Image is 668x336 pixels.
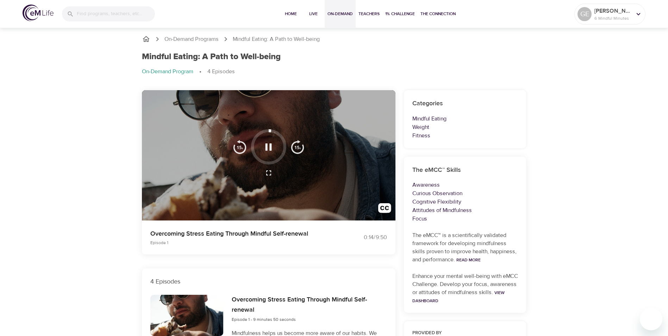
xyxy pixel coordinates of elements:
[232,317,296,322] span: Episode 1 - 9 minutes 50 seconds
[291,140,305,154] img: 15s_next.svg
[233,140,247,154] img: 15s_prev.svg
[412,198,518,206] p: Cognitive Flexibility
[142,68,193,76] p: On-Demand Program
[142,52,281,62] h1: Mindful Eating: A Path to Well-being
[150,229,326,238] p: Overcoming Stress Eating Through Mindful Self-renewal
[412,131,518,140] p: Fitness
[420,10,456,18] span: The Connection
[412,206,518,214] p: Attitudes of Mindfulness
[412,231,518,264] p: The eMCC™ is a scientifically validated framework for developing mindfulness skills proven to imp...
[327,10,353,18] span: On-Demand
[305,10,322,18] span: Live
[150,239,326,246] p: Episode 1
[232,295,387,315] h6: Overcoming Stress Eating Through Mindful Self-renewal
[233,35,320,43] p: Mindful Eating: A Path to Well-being
[142,68,526,76] nav: breadcrumb
[142,35,526,43] nav: breadcrumb
[207,68,235,76] p: 4 Episodes
[412,290,505,304] a: View Dashboard
[578,7,592,21] div: GE
[150,277,387,286] p: 4 Episodes
[374,199,395,220] button: Transcript/Closed Captions (c)
[358,10,380,18] span: Teachers
[412,214,518,223] p: Focus
[594,15,632,21] p: 6 Mindful Minutes
[412,114,518,123] p: Mindful Eating
[164,35,219,43] a: On-Demand Programs
[334,234,387,242] div: 0:14 / 9:50
[282,10,299,18] span: Home
[412,189,518,198] p: Curious Observation
[378,203,391,216] img: open_caption.svg
[412,123,518,131] p: Weight
[23,5,54,21] img: logo
[412,272,518,305] p: Enhance your mental well-being with eMCC Challenge. Develop your focus, awareness or attitudes of...
[77,6,155,21] input: Find programs, teachers, etc...
[640,308,662,330] iframe: Button to launch messaging window
[594,7,632,15] p: [PERSON_NAME]
[412,181,518,189] p: Awareness
[456,257,481,263] a: Read More
[412,99,518,109] h6: Categories
[385,10,415,18] span: 1% Challenge
[412,165,518,175] h6: The eMCC™ Skills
